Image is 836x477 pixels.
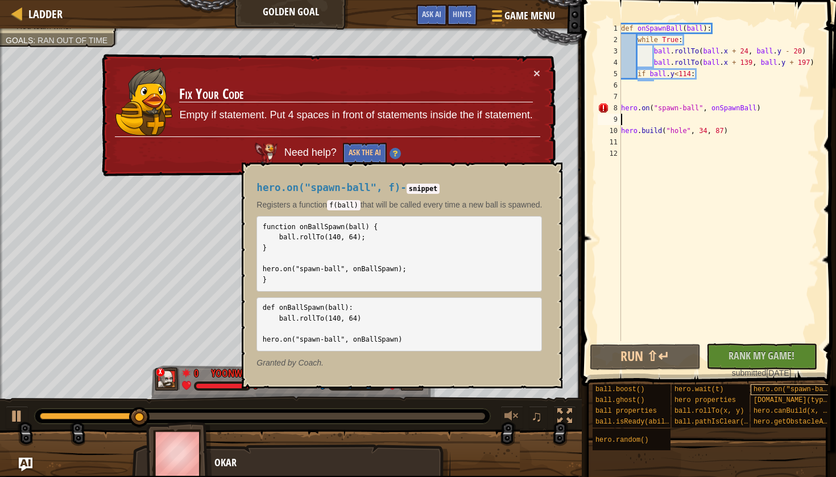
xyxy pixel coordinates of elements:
[598,136,621,148] div: 11
[256,358,324,367] em: Coach.
[156,368,165,377] div: x
[674,407,744,415] span: ball.rollTo(x, y)
[674,385,723,393] span: hero.wait(t)
[263,304,403,343] code: def onBallSpawn(ball): ball.rollTo(140, 64) hero.on("spawn-ball", onBallSpawn)
[255,143,278,163] img: AI
[595,396,644,404] span: ball.ghost()
[595,407,657,415] span: ball properties
[533,67,540,79] button: ×
[590,344,701,370] button: Run ⇧↵
[453,9,471,19] span: Hints
[179,108,532,123] p: Empty if statement. Put 4 spaces in front of statements inside the if statement.
[712,367,812,379] div: [DATE]
[598,148,621,159] div: 12
[422,9,441,19] span: Ask AI
[500,406,523,429] button: Adjust volume
[321,381,325,391] div: 5
[19,458,32,471] button: Ask AI
[595,385,644,393] span: ball.boost()
[598,23,621,34] div: 1
[598,125,621,136] div: 10
[155,367,180,391] img: thang_avatar_frame.png
[211,366,285,381] div: Yoonwoo [PERSON_NAME]
[284,147,340,158] span: Need help?
[732,368,767,378] span: submitted
[706,343,817,370] button: Rank My Game!
[598,91,621,102] div: 7
[598,68,621,80] div: 5
[553,406,576,429] button: Toggle fullscreen
[6,36,33,45] span: Goals
[598,45,621,57] div: 3
[256,182,400,193] span: hero.on("spawn-ball", f)
[595,418,681,426] span: ball.isReady(ability)
[256,199,542,210] p: Registers a function that will be called every time a new ball is spawned.
[327,200,361,210] code: f(ball)
[595,436,649,444] span: hero.random()
[407,184,440,194] code: snippet
[115,68,172,136] img: duck_tharin2.png
[674,418,764,426] span: ball.pathIsClear(x, y)
[390,148,401,159] img: Hint
[598,80,621,91] div: 6
[531,408,543,425] span: ♫
[194,366,205,376] div: 0
[674,396,736,404] span: hero properties
[504,9,555,23] span: Game Menu
[416,5,447,26] button: Ask AI
[598,57,621,68] div: 4
[6,406,28,429] button: ⌘ + P: Play
[598,114,621,125] div: 9
[214,455,439,470] div: Okar
[598,34,621,45] div: 2
[754,407,831,415] span: hero.canBuild(x, y)
[33,36,38,45] span: :
[263,223,407,284] code: function onBallSpawn(ball) { ball.rollTo(140, 64); } hero.on("spawn-ball", onBallSpawn); }
[256,358,298,367] span: Granted by
[179,86,532,102] h3: Fix Your Code
[28,6,63,22] span: Ladder
[38,36,107,45] span: Ran out of time
[343,143,387,164] button: Ask the AI
[23,6,63,22] a: Ladder
[254,381,258,391] div: 5
[256,182,542,193] h4: -
[529,406,548,429] button: ♫
[729,349,794,363] span: Rank My Game!
[483,5,562,31] button: Game Menu
[598,102,621,114] div: 8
